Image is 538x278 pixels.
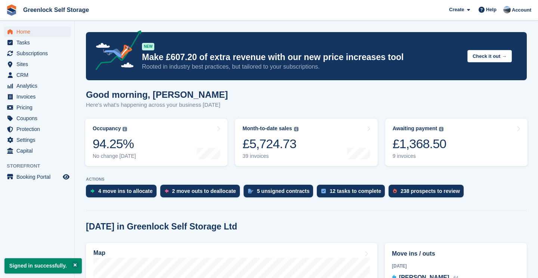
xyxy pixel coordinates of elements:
[385,119,528,166] a: Awaiting payment £1,368.50 9 invoices
[393,125,437,132] div: Awaiting payment
[160,185,244,201] a: 2 move outs to deallocate
[85,119,228,166] a: Occupancy 94.25% No change [DATE]
[401,188,460,194] div: 238 prospects to review
[393,153,446,159] div: 9 invoices
[330,188,381,194] div: 12 tasks to complete
[248,189,253,193] img: contract_signature_icon-13c848040528278c33f63329250d36e43548de30e8caae1d1a13099fd9432cc5.svg
[244,185,317,201] a: 5 unsigned contracts
[86,101,228,109] p: Here's what's happening across your business [DATE]
[503,6,511,13] img: Jamie Hamilton
[142,63,461,71] p: Rooted in industry best practices, but tailored to your subscriptions.
[4,91,71,102] a: menu
[16,59,61,69] span: Sites
[393,136,446,152] div: £1,368.50
[16,70,61,80] span: CRM
[142,52,461,63] p: Make £607.20 of extra revenue with our new price increases tool
[294,127,299,131] img: icon-info-grey-7440780725fd019a000dd9b08b2336e03edf1995a4989e88bcd33f0948082b44.svg
[4,37,71,48] a: menu
[89,30,142,73] img: price-adjustments-announcement-icon-8257ccfd72463d97f412b2fc003d46551f7dbcb40ab6d574587a9cd5c0d94...
[512,6,531,14] span: Account
[393,189,397,193] img: prospect-51fa495bee0391a8d652442698ab0144808aea92771e9ea1ae160a38d050c398.svg
[449,6,464,13] span: Create
[93,250,105,256] h2: Map
[16,102,61,113] span: Pricing
[16,48,61,59] span: Subscriptions
[467,50,512,62] button: Check it out →
[86,90,228,100] h1: Good morning, [PERSON_NAME]
[439,127,443,131] img: icon-info-grey-7440780725fd019a000dd9b08b2336e03edf1995a4989e88bcd33f0948082b44.svg
[93,136,136,152] div: 94.25%
[16,124,61,134] span: Protection
[16,26,61,37] span: Home
[142,43,154,50] div: NEW
[16,172,61,182] span: Booking Portal
[317,185,389,201] a: 12 tasks to complete
[242,136,298,152] div: £5,724.73
[4,26,71,37] a: menu
[165,189,168,193] img: move_outs_to_deallocate_icon-f764333ba52eb49d3ac5e1228854f67142a1ed5810a6f6cc68b1a99e826820c5.svg
[389,185,467,201] a: 238 prospects to review
[123,127,127,131] img: icon-info-grey-7440780725fd019a000dd9b08b2336e03edf1995a4989e88bcd33f0948082b44.svg
[4,81,71,91] a: menu
[93,125,121,132] div: Occupancy
[16,146,61,156] span: Capital
[16,113,61,124] span: Coupons
[4,102,71,113] a: menu
[16,135,61,145] span: Settings
[4,59,71,69] a: menu
[4,135,71,145] a: menu
[242,153,298,159] div: 39 invoices
[392,263,520,269] div: [DATE]
[6,4,17,16] img: stora-icon-8386f47178a22dfd0bd8f6a31ec36ba5ce8667c1dd55bd0f319d3a0aa187defe.svg
[392,249,520,258] h2: Move ins / outs
[172,188,236,194] div: 2 move outs to deallocate
[16,81,61,91] span: Analytics
[4,172,71,182] a: menu
[62,172,71,181] a: Preview store
[4,146,71,156] a: menu
[93,153,136,159] div: No change [DATE]
[242,125,292,132] div: Month-to-date sales
[257,188,310,194] div: 5 unsigned contracts
[90,189,95,193] img: move_ins_to_allocate_icon-fdf77a2bb77ea45bf5b3d319d69a93e2d87916cf1d5bf7949dd705db3b84f3ca.svg
[486,6,497,13] span: Help
[4,70,71,80] a: menu
[86,185,160,201] a: 4 move ins to allocate
[4,258,82,274] p: Signed in successfully.
[20,4,92,16] a: Greenlock Self Storage
[7,162,74,170] span: Storefront
[16,37,61,48] span: Tasks
[86,177,527,182] p: ACTIONS
[4,113,71,124] a: menu
[4,48,71,59] a: menu
[4,124,71,134] a: menu
[16,91,61,102] span: Invoices
[98,188,153,194] div: 4 move ins to allocate
[86,222,237,232] h2: [DATE] in Greenlock Self Storage Ltd
[235,119,377,166] a: Month-to-date sales £5,724.73 39 invoices
[321,189,326,193] img: task-75834270c22a3079a89374b754ae025e5fb1db73e45f91037f5363f120a921f8.svg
